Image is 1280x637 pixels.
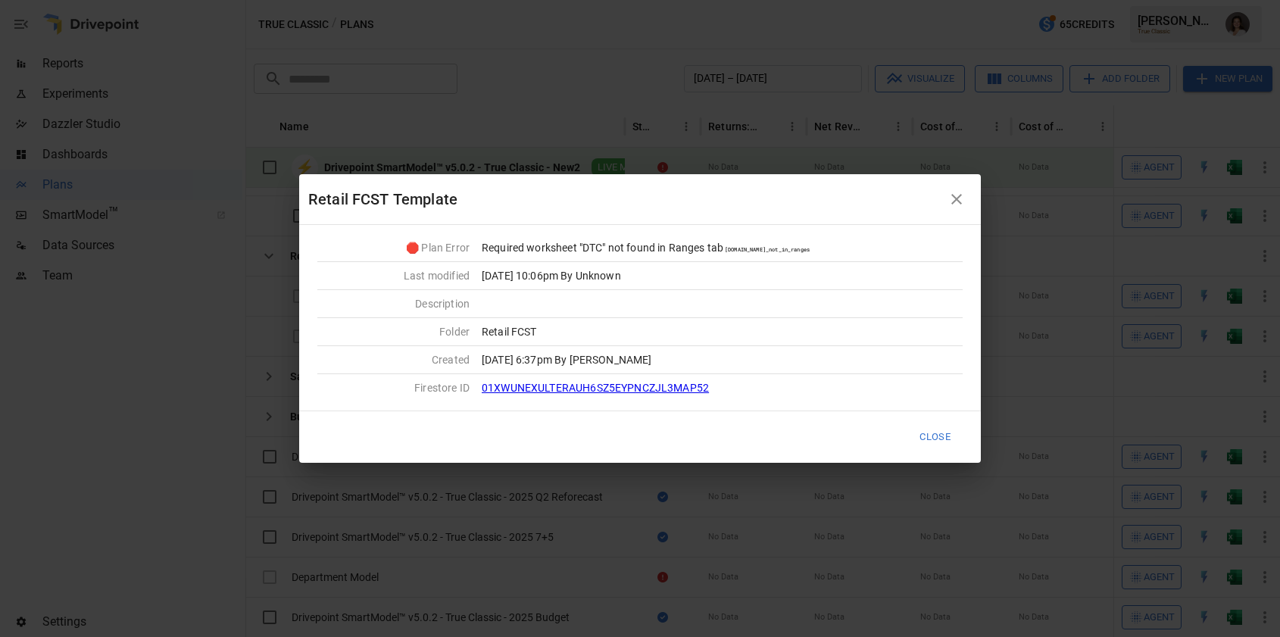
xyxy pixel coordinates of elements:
div: Last modified [317,268,470,283]
div: [DATE] 6:37pm By [PERSON_NAME] [482,352,963,367]
div: Folder [317,324,470,339]
div: Required worksheet "DTC" not found in Ranges tab [482,240,963,255]
button: Close [910,424,960,449]
a: 01XWUNEXULTERAUH6SZ5EYPNCZJL3MAP52 [482,382,709,394]
div: Description [317,296,470,311]
div: 🛑 Plan Error [317,240,470,255]
div: Firestore ID [317,380,470,395]
div: Created [317,352,470,367]
span: [DOMAIN_NAME]_not_in_ranges [723,246,810,253]
div: Retail FCST [482,324,963,339]
div: Retail FCST Template [308,187,941,211]
div: [DATE] 10:06pm By Unknown [482,268,963,283]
